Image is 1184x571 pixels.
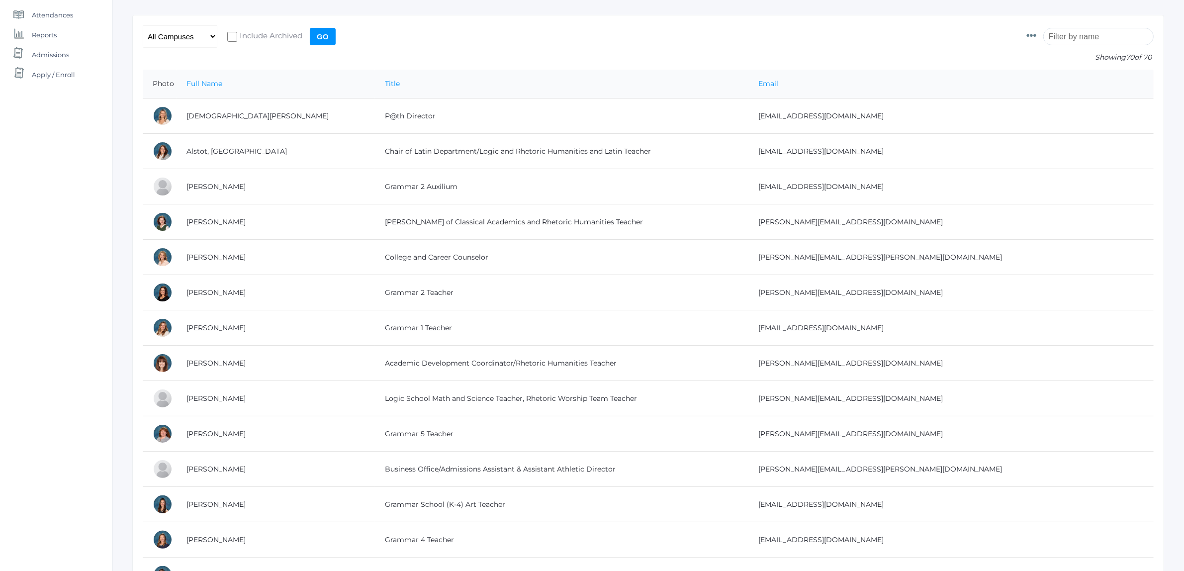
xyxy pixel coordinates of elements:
[385,79,400,88] a: Title
[177,240,375,275] td: [PERSON_NAME]
[748,522,1154,558] td: [EMAIL_ADDRESS][DOMAIN_NAME]
[153,141,173,161] div: Jordan Alstot
[177,416,375,452] td: [PERSON_NAME]
[177,452,375,487] td: [PERSON_NAME]
[153,177,173,196] div: Sarah Armstrong
[1026,52,1154,63] p: Showing of 70
[748,416,1154,452] td: [PERSON_NAME][EMAIL_ADDRESS][DOMAIN_NAME]
[153,353,173,373] div: Ruth Barone
[1043,28,1154,45] input: Filter by name
[748,240,1154,275] td: [PERSON_NAME][EMAIL_ADDRESS][PERSON_NAME][DOMAIN_NAME]
[227,32,237,42] input: Include Archived
[375,98,748,134] td: P@th Director
[310,28,336,45] input: Go
[177,134,375,169] td: Alstot, [GEOGRAPHIC_DATA]
[177,346,375,381] td: [PERSON_NAME]
[748,346,1154,381] td: [PERSON_NAME][EMAIL_ADDRESS][DOMAIN_NAME]
[748,204,1154,240] td: [PERSON_NAME][EMAIL_ADDRESS][DOMAIN_NAME]
[153,106,173,126] div: Heather Albanese
[375,275,748,310] td: Grammar 2 Teacher
[177,275,375,310] td: [PERSON_NAME]
[748,98,1154,134] td: [EMAIL_ADDRESS][DOMAIN_NAME]
[143,70,177,98] th: Photo
[177,381,375,416] td: [PERSON_NAME]
[375,522,748,558] td: Grammar 4 Teacher
[375,381,748,416] td: Logic School Math and Science Teacher, Rhetoric Worship Team Teacher
[177,204,375,240] td: [PERSON_NAME]
[153,494,173,514] div: Alison Bradley
[153,318,173,338] div: Liv Barber
[375,204,748,240] td: [PERSON_NAME] of Classical Academics and Rhetoric Humanities Teacher
[177,522,375,558] td: [PERSON_NAME]
[375,416,748,452] td: Grammar 5 Teacher
[153,283,173,302] div: Emily Balli
[748,487,1154,522] td: [EMAIL_ADDRESS][DOMAIN_NAME]
[153,247,173,267] div: Lisa Balikian
[153,388,173,408] div: Justin Bell
[177,98,375,134] td: [DEMOGRAPHIC_DATA][PERSON_NAME]
[32,5,73,25] span: Attendances
[748,381,1154,416] td: [PERSON_NAME][EMAIL_ADDRESS][DOMAIN_NAME]
[153,424,173,444] div: Sarah Bence
[1126,53,1134,62] span: 70
[153,530,173,550] div: Ellie Bradley
[153,459,173,479] div: Heather Bernardi
[177,169,375,204] td: [PERSON_NAME]
[748,310,1154,346] td: [EMAIL_ADDRESS][DOMAIN_NAME]
[375,346,748,381] td: Academic Development Coordinator/Rhetoric Humanities Teacher
[237,30,302,43] span: Include Archived
[186,79,222,88] a: Full Name
[748,275,1154,310] td: [PERSON_NAME][EMAIL_ADDRESS][DOMAIN_NAME]
[32,25,57,45] span: Reports
[32,65,75,85] span: Apply / Enroll
[748,169,1154,204] td: [EMAIL_ADDRESS][DOMAIN_NAME]
[758,79,778,88] a: Email
[375,310,748,346] td: Grammar 1 Teacher
[375,134,748,169] td: Chair of Latin Department/Logic and Rhetoric Humanities and Latin Teacher
[375,487,748,522] td: Grammar School (K-4) Art Teacher
[375,240,748,275] td: College and Career Counselor
[375,452,748,487] td: Business Office/Admissions Assistant & Assistant Athletic Director
[153,212,173,232] div: Maureen Baldwin
[375,169,748,204] td: Grammar 2 Auxilium
[748,134,1154,169] td: [EMAIL_ADDRESS][DOMAIN_NAME]
[32,45,69,65] span: Admissions
[177,487,375,522] td: [PERSON_NAME]
[748,452,1154,487] td: [PERSON_NAME][EMAIL_ADDRESS][PERSON_NAME][DOMAIN_NAME]
[177,310,375,346] td: [PERSON_NAME]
